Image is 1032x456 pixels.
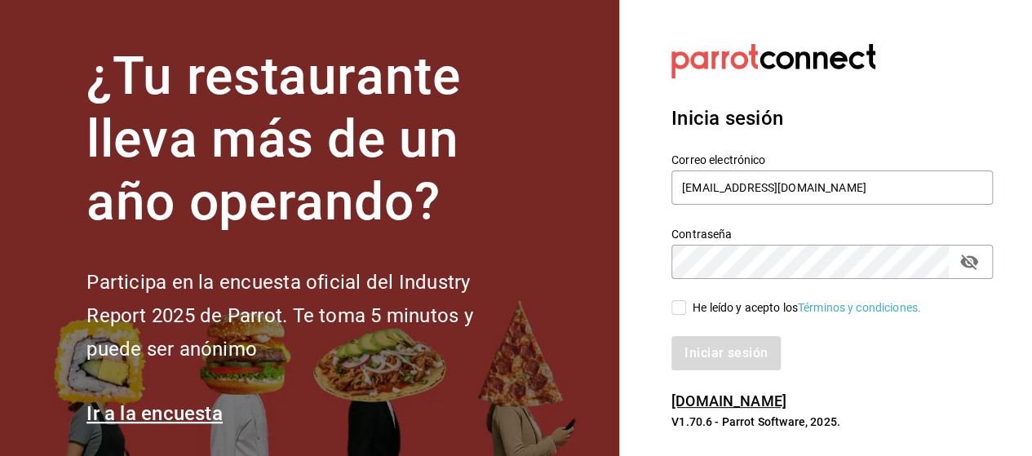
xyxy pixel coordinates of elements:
[955,248,983,276] button: passwordField
[671,392,786,410] a: [DOMAIN_NAME]
[671,154,993,166] label: Correo electrónico
[671,104,993,133] h3: Inicia sesión
[671,170,993,205] input: Ingresa tu correo electrónico
[671,228,993,240] label: Contraseña
[86,266,527,365] h2: Participa en la encuesta oficial del Industry Report 2025 de Parrot. Te toma 5 minutos y puede se...
[693,299,921,317] div: He leído y acepto los
[798,301,921,314] a: Términos y condiciones.
[671,414,993,430] p: V1.70.6 - Parrot Software, 2025.
[86,46,527,233] h1: ¿Tu restaurante lleva más de un año operando?
[86,402,223,425] a: Ir a la encuesta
